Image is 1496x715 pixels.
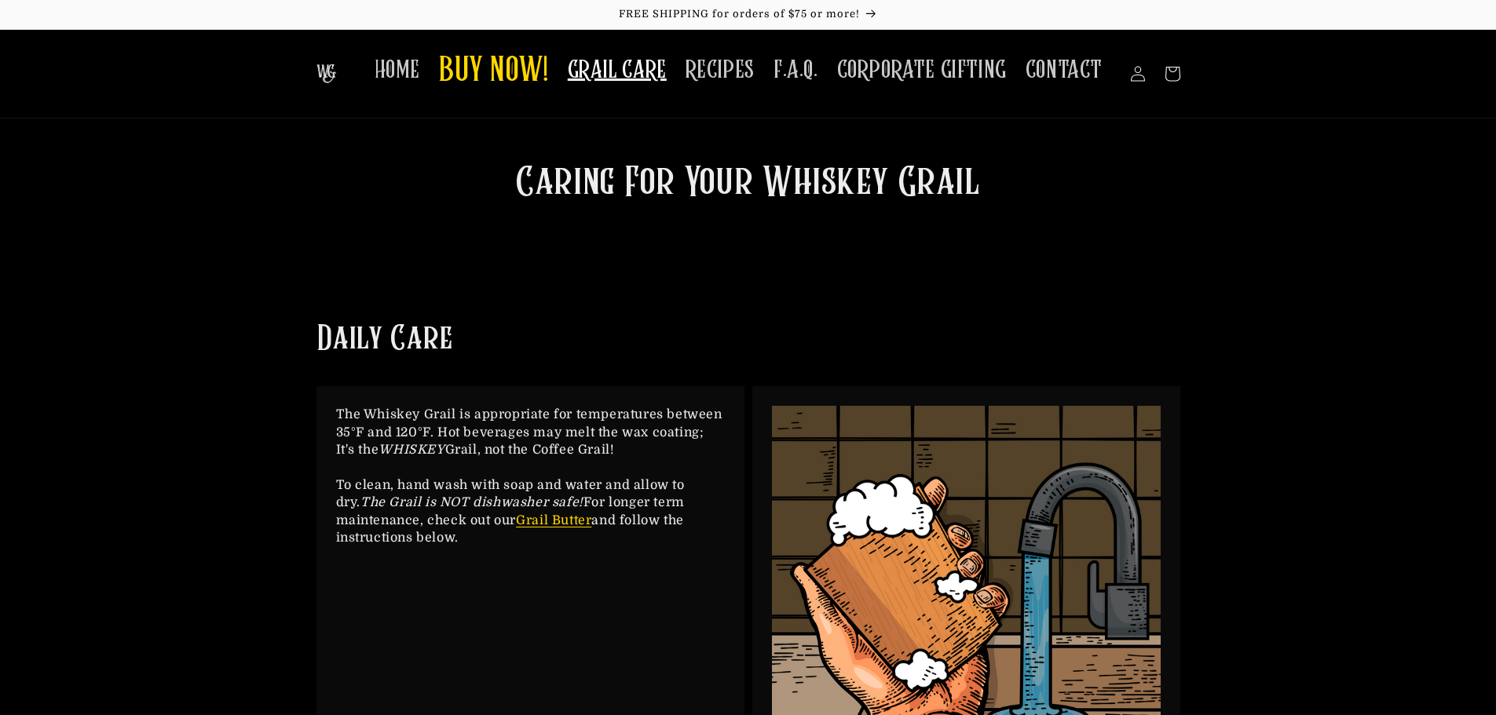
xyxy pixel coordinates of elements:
[828,46,1016,95] a: CORPORATE GIFTING
[442,158,1055,211] h2: Caring For Your Whiskey Grail
[1026,55,1103,86] span: CONTACT
[774,55,818,86] span: F.A.Q.
[439,50,549,93] span: BUY NOW!
[568,55,667,86] span: GRAIL CARE
[516,513,591,527] a: Grail Butter
[360,495,583,509] em: The Grail is NOT dishwasher safe!
[316,318,453,363] h2: Daily Care
[837,55,1007,86] span: CORPORATE GIFTING
[676,46,764,95] a: RECIPES
[375,55,420,86] span: HOME
[16,8,1480,21] p: FREE SHIPPING for orders of $75 or more!
[316,64,336,83] img: The Whiskey Grail
[686,55,755,86] span: RECIPES
[430,41,558,103] a: BUY NOW!
[558,46,676,95] a: GRAIL CARE
[379,443,444,457] em: WHISKEY
[1016,46,1112,95] a: CONTACT
[336,406,725,546] p: The Whiskey Grail is appropriate for temperatures between 35°F and 120°F. Hot beverages may melt ...
[365,46,430,95] a: HOME
[764,46,828,95] a: F.A.Q.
